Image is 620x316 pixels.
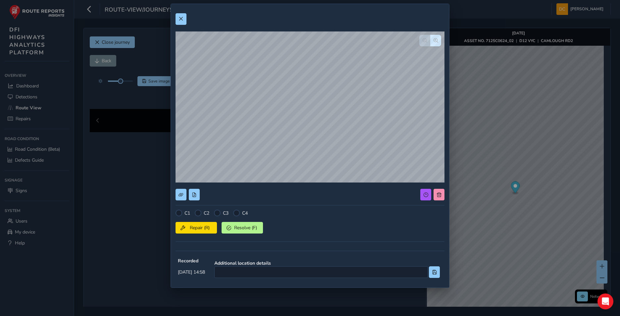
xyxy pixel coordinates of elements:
label: C3 [223,210,229,216]
label: C2 [204,210,209,216]
span: Resolve (F) [233,225,258,231]
strong: Recorded [178,258,205,264]
strong: Additional location details [214,260,440,266]
span: [DATE] 14:58 [178,269,205,275]
label: C1 [184,210,190,216]
button: Resolve (F) [222,222,263,234]
div: Open Intercom Messenger [597,293,613,309]
button: Repair (R) [176,222,217,234]
label: C4 [242,210,248,216]
span: Repair (R) [187,225,212,231]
